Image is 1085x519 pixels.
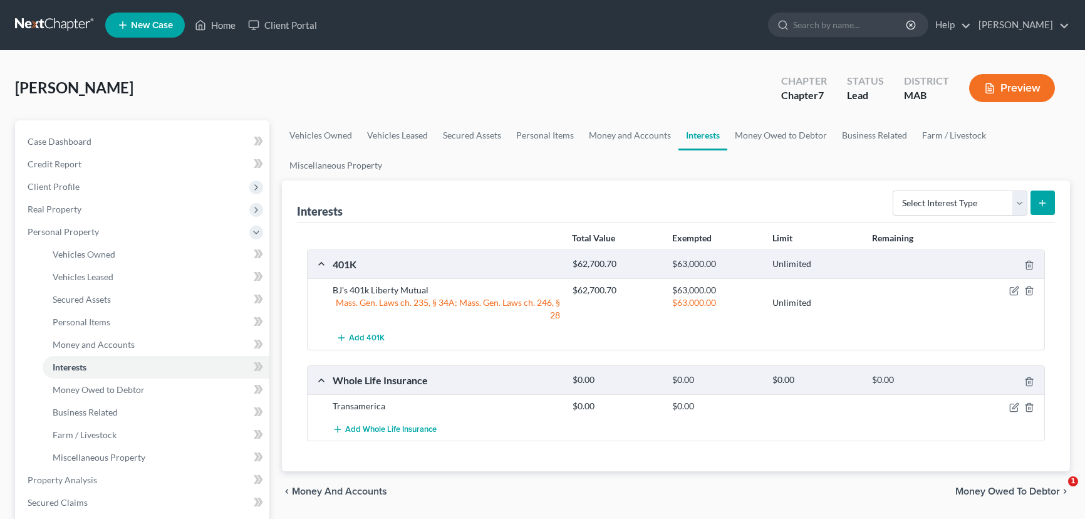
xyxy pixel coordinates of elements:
[435,120,509,150] a: Secured Assets
[969,74,1055,102] button: Preview
[781,74,827,88] div: Chapter
[793,13,908,36] input: Search by name...
[53,362,86,372] span: Interests
[43,311,269,333] a: Personal Items
[282,120,360,150] a: Vehicles Owned
[43,266,269,288] a: Vehicles Leased
[43,401,269,424] a: Business Related
[955,486,1070,496] button: Money Owed to Debtor chevron_right
[282,150,390,181] a: Miscellaneous Property
[326,284,566,296] div: BJ's 401k Liberty Mutual
[566,258,666,270] div: $62,700.70
[360,120,435,150] a: Vehicles Leased
[581,120,678,150] a: Money and Accounts
[566,400,666,412] div: $0.00
[18,153,269,176] a: Credit Report
[666,284,766,296] div: $63,000.00
[915,120,994,150] a: Farm / Livestock
[929,14,971,36] a: Help
[43,446,269,469] a: Miscellaneous Property
[772,233,792,243] strong: Limit
[53,271,113,282] span: Vehicles Leased
[872,233,913,243] strong: Remaining
[572,233,615,243] strong: Total Value
[847,74,884,88] div: Status
[972,14,1069,36] a: [PERSON_NAME]
[666,258,766,270] div: $63,000.00
[282,486,292,496] i: chevron_left
[53,317,110,327] span: Personal Items
[189,14,242,36] a: Home
[43,288,269,311] a: Secured Assets
[53,294,111,305] span: Secured Assets
[326,400,566,412] div: Transamerica
[766,374,866,386] div: $0.00
[666,296,766,309] div: $63,000.00
[28,226,99,237] span: Personal Property
[18,491,269,514] a: Secured Claims
[333,417,437,441] button: Add Whole Life Insurance
[53,452,145,463] span: Miscellaneous Property
[666,400,766,412] div: $0.00
[834,120,915,150] a: Business Related
[1068,476,1078,486] span: 1
[672,233,712,243] strong: Exempted
[28,474,97,485] span: Property Analysis
[333,327,388,350] button: Add 401K
[53,339,135,350] span: Money and Accounts
[766,296,866,309] div: Unlimited
[666,374,766,386] div: $0.00
[18,469,269,491] a: Property Analysis
[18,130,269,153] a: Case Dashboard
[28,136,91,147] span: Case Dashboard
[326,258,566,271] div: 401K
[53,407,118,417] span: Business Related
[242,14,323,36] a: Client Portal
[781,88,827,103] div: Chapter
[766,258,866,270] div: Unlimited
[818,89,824,101] span: 7
[326,374,566,387] div: Whole Life Insurance
[955,486,1060,496] span: Money Owed to Debtor
[43,333,269,356] a: Money and Accounts
[15,78,133,97] span: [PERSON_NAME]
[566,374,666,386] div: $0.00
[904,88,949,103] div: MAB
[43,243,269,266] a: Vehicles Owned
[678,120,727,150] a: Interests
[53,384,145,395] span: Money Owed to Debtor
[727,120,834,150] a: Money Owed to Debtor
[131,21,173,30] span: New Case
[43,424,269,446] a: Farm / Livestock
[509,120,581,150] a: Personal Items
[566,284,666,296] div: $62,700.70
[292,486,387,496] span: Money and Accounts
[349,333,385,343] span: Add 401K
[282,486,387,496] button: chevron_left Money and Accounts
[847,88,884,103] div: Lead
[28,181,80,192] span: Client Profile
[345,424,437,434] span: Add Whole Life Insurance
[28,159,81,169] span: Credit Report
[28,497,88,508] span: Secured Claims
[326,296,566,322] div: Mass. Gen. Laws ch. 235, § 34A; Mass. Gen. Laws ch. 246, § 28
[43,379,269,401] a: Money Owed to Debtor
[1042,476,1072,506] iframe: Intercom live chat
[53,429,117,440] span: Farm / Livestock
[43,356,269,379] a: Interests
[53,249,115,259] span: Vehicles Owned
[28,204,81,214] span: Real Property
[904,74,949,88] div: District
[866,374,965,386] div: $0.00
[297,204,343,219] div: Interests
